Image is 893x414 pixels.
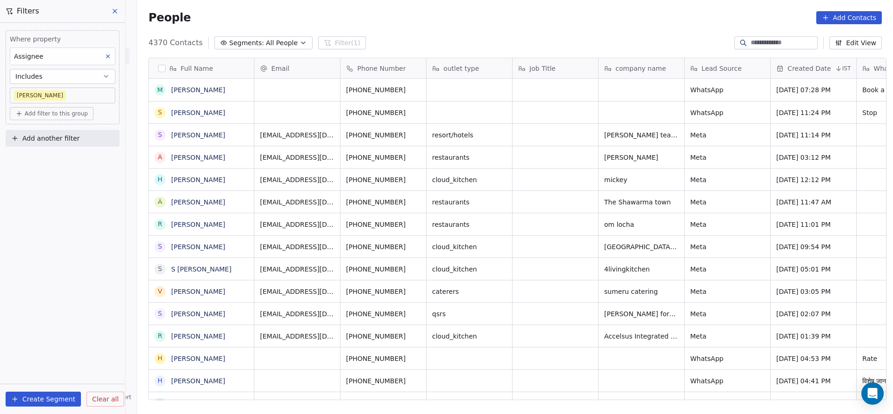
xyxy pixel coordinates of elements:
span: Job Title [529,64,555,73]
span: WhatsApp [690,85,765,95]
span: People [148,11,191,25]
span: cloud_kitchen [432,175,506,184]
span: [DATE] 09:54 PM [776,242,851,251]
span: restaurants [432,220,506,229]
span: Meta [690,197,765,207]
span: company name [615,64,666,73]
span: [DATE] 01:39 PM [776,332,851,341]
span: Full Name [180,64,213,73]
span: qsrs [432,309,506,319]
div: Open Intercom Messenger [861,382,884,405]
span: [EMAIL_ADDRESS][DOMAIN_NAME] [260,220,334,229]
div: R [158,219,162,229]
span: [PERSON_NAME] forms [604,309,679,319]
span: restaurants [432,197,506,207]
span: [DATE] 03:12 PM [776,153,851,162]
span: [PERSON_NAME] [604,153,679,162]
div: Email [254,58,340,78]
span: [PHONE_NUMBER] [346,354,420,363]
div: H [158,376,163,386]
span: [EMAIL_ADDRESS][DOMAIN_NAME] [260,153,334,162]
span: Lead Source [701,64,741,73]
span: [PHONE_NUMBER] [346,85,420,95]
a: [PERSON_NAME] [171,355,225,362]
div: Phone Number [340,58,426,78]
div: S [158,108,162,117]
div: Lead Source [685,58,770,78]
span: cloud_kitchen [432,265,506,274]
span: WhatsApp [690,108,765,117]
span: Email [271,64,289,73]
span: Meta [690,287,765,296]
span: [PHONE_NUMBER] [346,153,420,162]
span: om locha [604,220,679,229]
a: [PERSON_NAME] [171,400,225,407]
span: caterers [432,287,506,296]
span: [PHONE_NUMBER] [346,242,420,251]
span: [PHONE_NUMBER] [346,287,420,296]
span: Meta [690,175,765,184]
a: [PERSON_NAME] [171,288,225,295]
span: [DATE] 11:14 PM [776,130,851,140]
button: Filter(1) [318,36,366,49]
span: IST [842,65,851,72]
span: [EMAIL_ADDRESS][DOMAIN_NAME] [260,242,334,251]
div: V [158,286,163,296]
a: S [PERSON_NAME] [171,265,232,273]
a: [PERSON_NAME] [171,109,225,116]
span: [DATE] 04:53 PM [776,354,851,363]
a: [PERSON_NAME] [171,377,225,385]
span: [PHONE_NUMBER] [346,265,420,274]
a: [PERSON_NAME] [171,221,225,228]
a: [PERSON_NAME] [171,86,225,94]
span: Created Date [787,64,831,73]
span: [DATE] 04:41 PM [776,376,851,386]
span: Meta [690,332,765,341]
span: WhatsApp [690,354,765,363]
span: Segments: [229,38,264,48]
span: WhatsApp [690,399,765,408]
span: [EMAIL_ADDRESS][DOMAIN_NAME] [260,197,334,207]
span: [DATE] 02:07 PM [776,309,851,319]
span: WhatsApp [690,376,765,386]
span: [EMAIL_ADDRESS][DOMAIN_NAME] [260,287,334,296]
span: All People [266,38,298,48]
div: outlet type [427,58,512,78]
span: Accelsus Integrated Facilities [604,332,679,341]
span: [PERSON_NAME] tea tiffin and meals [604,130,679,140]
div: R [158,331,162,341]
span: mickey [604,175,679,184]
span: outlet type [443,64,479,73]
span: cloud_kitchen [432,332,506,341]
span: [PHONE_NUMBER] [346,220,420,229]
div: grid [149,79,254,400]
span: Meta [690,309,765,319]
span: [PHONE_NUMBER] [346,399,420,408]
a: [PERSON_NAME] [171,333,225,340]
span: 4370 Contacts [148,37,202,48]
div: M [157,85,163,95]
span: resort/hotels [432,130,506,140]
span: [PHONE_NUMBER] [346,309,420,319]
span: Phone Number [357,64,406,73]
span: [PHONE_NUMBER] [346,108,420,117]
a: [PERSON_NAME] [171,176,225,183]
div: Created DateIST [771,58,856,78]
span: [DATE] 03:05 PM [776,287,851,296]
span: [DATE] 05:01 PM [776,265,851,274]
div: H [158,353,163,363]
span: [EMAIL_ADDRESS][DOMAIN_NAME] [260,332,334,341]
span: [DATE] 11:24 PM [776,108,851,117]
div: S [158,130,162,140]
div: H [158,175,163,184]
span: Meta [690,130,765,140]
span: 4livingkitchen [604,265,679,274]
div: Full Name [149,58,254,78]
a: [PERSON_NAME] [171,198,225,206]
span: [EMAIL_ADDRESS][DOMAIN_NAME] [260,130,334,140]
span: [PHONE_NUMBER] [346,175,420,184]
span: [PHONE_NUMBER] [346,197,420,207]
span: [EMAIL_ADDRESS][DOMAIN_NAME] [260,175,334,184]
div: A [158,152,163,162]
div: A [158,197,163,207]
